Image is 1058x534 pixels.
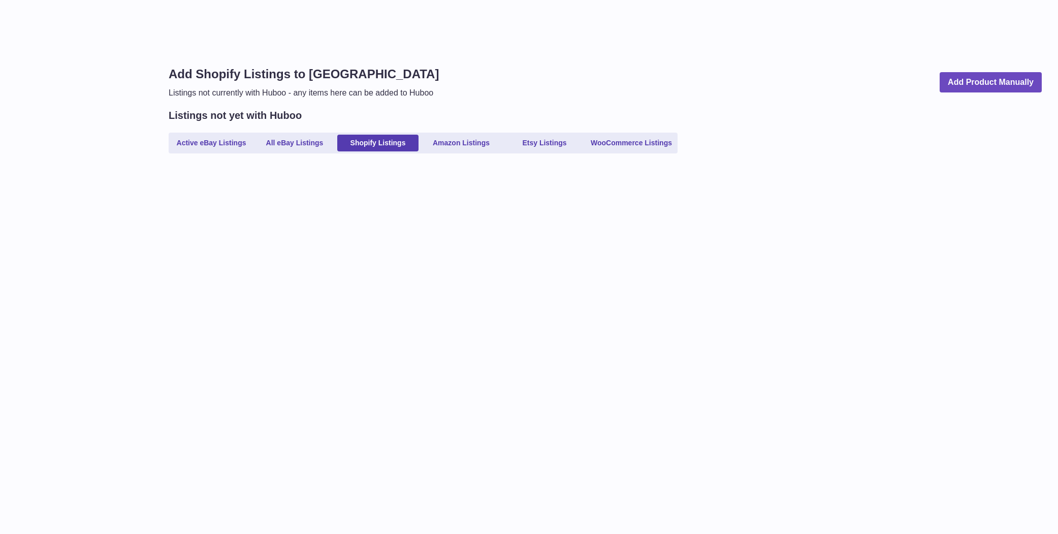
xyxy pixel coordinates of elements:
a: WooCommerce Listings [587,135,676,151]
h1: Add Shopify Listings to [GEOGRAPHIC_DATA] [169,66,439,82]
a: Add Product Manually [940,72,1042,93]
a: Active eBay Listings [171,135,252,151]
a: Shopify Listings [337,135,419,151]
p: Listings not currently with Huboo - any items here can be added to Huboo [169,87,439,99]
h2: Listings not yet with Huboo [169,109,302,122]
a: Etsy Listings [504,135,585,151]
a: Amazon Listings [421,135,502,151]
a: All eBay Listings [254,135,335,151]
